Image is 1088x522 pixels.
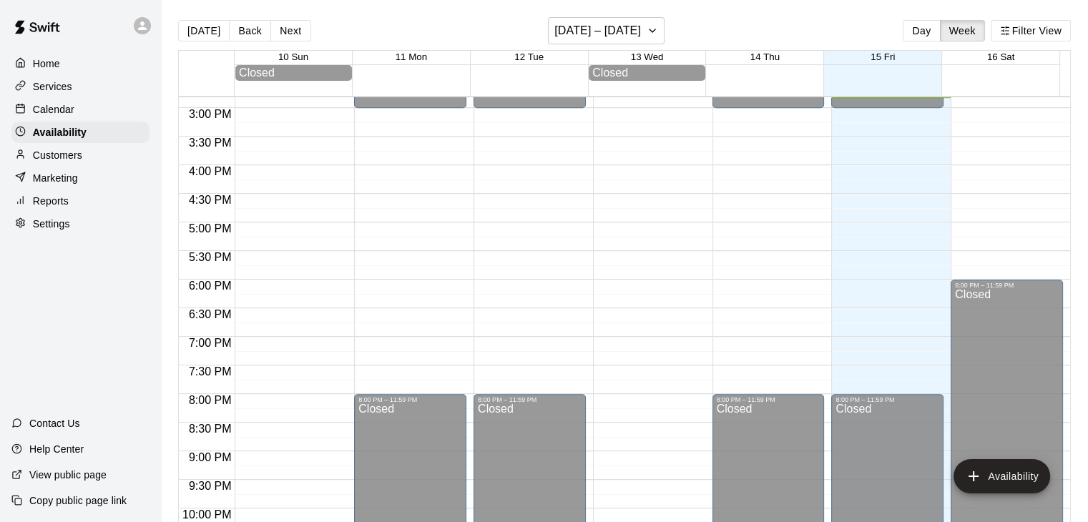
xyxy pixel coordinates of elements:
p: Contact Us [29,416,80,430]
button: Next [270,20,310,41]
a: Home [11,53,150,74]
span: 7:00 PM [185,337,235,349]
h6: [DATE] – [DATE] [554,21,641,41]
span: 3:00 PM [185,108,235,120]
p: Settings [33,217,70,231]
span: 5:30 PM [185,251,235,263]
p: Home [33,56,60,71]
a: Marketing [11,167,150,189]
a: Customers [11,144,150,166]
span: 3:30 PM [185,137,235,149]
button: 13 Wed [631,51,664,62]
span: 7:30 PM [185,365,235,378]
a: Services [11,76,150,97]
div: 8:00 PM – 11:59 PM [717,396,820,403]
div: Closed [592,67,702,79]
p: Marketing [33,171,78,185]
div: 8:00 PM – 11:59 PM [835,396,939,403]
div: 8:00 PM – 11:59 PM [478,396,582,403]
a: Calendar [11,99,150,120]
a: Availability [11,122,150,143]
p: Availability [33,125,87,139]
div: 6:00 PM – 11:59 PM [955,282,1059,289]
span: 6:00 PM [185,280,235,292]
button: 15 Fri [871,51,895,62]
span: 4:30 PM [185,194,235,206]
div: Closed [239,67,348,79]
button: Week [940,20,985,41]
p: Reports [33,194,69,208]
p: Customers [33,148,82,162]
span: 10:00 PM [179,508,235,521]
button: [DATE] [178,20,230,41]
div: 8:00 PM – 11:59 PM [358,396,462,403]
span: 6:30 PM [185,308,235,320]
button: 12 Tue [514,51,544,62]
span: 9:00 PM [185,451,235,463]
button: 16 Sat [987,51,1015,62]
button: 14 Thu [750,51,780,62]
p: Services [33,79,72,94]
p: Calendar [33,102,74,117]
span: 9:30 PM [185,480,235,492]
button: 11 Mon [396,51,427,62]
button: [DATE] – [DATE] [548,17,665,44]
span: 4:00 PM [185,165,235,177]
button: add [954,459,1050,493]
button: 10 Sun [278,51,308,62]
button: Filter View [991,20,1071,41]
p: Copy public page link [29,493,127,508]
p: View public page [29,468,107,482]
button: Day [903,20,940,41]
span: 5:00 PM [185,222,235,235]
span: 8:30 PM [185,423,235,435]
a: Reports [11,190,150,212]
span: 8:00 PM [185,394,235,406]
a: Settings [11,213,150,235]
p: Help Center [29,442,84,456]
button: Back [229,20,271,41]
